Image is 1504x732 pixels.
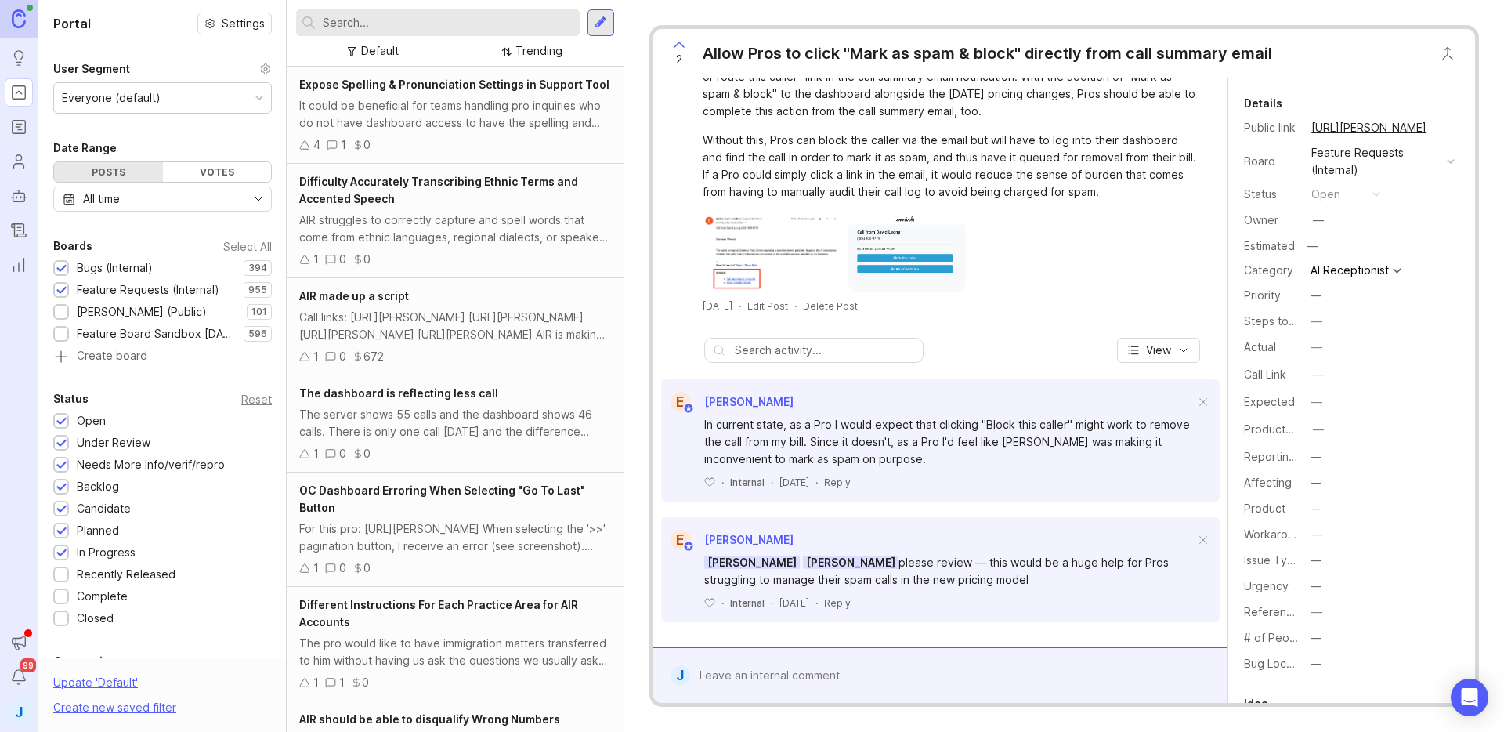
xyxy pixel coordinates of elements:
[779,597,809,609] time: [DATE]
[730,596,765,610] div: Internal
[287,67,624,164] a: Expose Spelling & Pronunciation Settings in Support ToolIt could be beneficial for teams handling...
[53,390,89,408] div: Status
[1244,153,1299,170] div: Board
[299,175,578,205] span: Difficulty Accurately Transcribing Ethnic Terms and Accented Speech
[83,190,120,208] div: All time
[803,556,898,569] span: [PERSON_NAME]
[1313,421,1324,438] div: —
[1244,694,1268,713] div: Idea
[1303,236,1323,256] div: —
[704,554,1195,589] div: please review — this would be a huge help for Pros struggling to manage their spam calls in the n...
[1244,212,1299,229] div: Owner
[1307,118,1431,138] a: [URL][PERSON_NAME]
[1311,287,1321,304] div: —
[661,392,794,412] a: E[PERSON_NAME]
[682,540,694,552] img: member badge
[676,51,682,68] span: 2
[53,139,117,158] div: Date Range
[339,251,346,268] div: 0
[779,477,809,488] time: [DATE]
[703,299,732,313] a: [DATE]
[287,473,624,587] a: OC Dashboard Erroring When Selecting "Go To Last" ButtonFor this pro: [URL][PERSON_NAME] When sel...
[5,44,33,72] a: Ideas
[313,674,319,691] div: 1
[77,325,236,342] div: Feature Board Sandbox [DATE]
[287,164,624,278] a: Difficulty Accurately Transcribing Ethnic Terms and Accented SpeechAIR struggles to correctly cap...
[703,42,1272,64] div: Allow Pros to click "Mark as spam & block" directly from call summary email
[5,182,33,210] a: Autopilot
[313,251,319,268] div: 1
[671,530,691,550] div: E
[62,89,161,107] div: Everyone (default)
[1244,605,1314,618] label: Reference(s)
[1244,262,1299,279] div: Category
[1307,311,1327,332] button: Steps to Reproduce
[299,78,609,91] span: Expose Spelling & Pronunciation Settings in Support Tool
[1244,340,1276,353] label: Actual
[54,162,163,182] div: Posts
[53,350,272,364] a: Create board
[704,395,794,408] span: [PERSON_NAME]
[1313,366,1324,383] div: —
[704,556,800,569] span: [PERSON_NAME]
[299,520,611,555] div: For this pro: [URL][PERSON_NAME] When selecting the '>>' pagination button, I receive an error (s...
[299,712,560,726] span: AIR should be able to disqualify Wrong Numbers
[1244,476,1292,489] label: Affecting
[1311,655,1321,672] div: —
[1307,602,1327,622] button: Reference(s)
[299,406,611,440] div: The server shows 55 calls and the dashboard shows 46 calls. There is only one call [DATE] and the...
[248,328,267,340] p: 596
[339,560,346,577] div: 0
[1311,448,1321,466] div: —
[241,395,272,404] div: Reset
[661,530,794,550] a: E[PERSON_NAME]
[1307,524,1327,545] button: Workaround
[1244,527,1307,541] label: Workaround
[1244,288,1281,302] label: Priority
[251,306,267,318] p: 101
[1244,579,1289,592] label: Urgency
[5,698,33,726] div: J
[1244,94,1282,113] div: Details
[363,251,371,268] div: 0
[1117,338,1200,363] button: View
[1311,393,1322,411] div: —
[1244,314,1350,328] label: Steps to Reproduce
[248,262,267,274] p: 394
[1311,629,1321,647] div: —
[1308,419,1329,440] button: ProductboardID
[77,303,207,321] div: [PERSON_NAME] (Public)
[222,16,265,31] span: Settings
[77,610,114,627] div: Closed
[287,278,624,375] a: AIR made up a scriptCall links: [URL][PERSON_NAME] [URL][PERSON_NAME] [URL][PERSON_NAME] [URL][PE...
[703,300,732,312] time: [DATE]
[53,60,130,78] div: User Segment
[703,132,1196,201] div: Without this, Pros can block the caller via the email but will have to log into their dashboard a...
[1311,552,1321,569] div: —
[299,635,611,669] div: The pro would like to have immigration matters transferred to him without having us ask the quest...
[77,259,153,277] div: Bugs (Internal)
[53,699,176,716] div: Create new saved filter
[5,113,33,141] a: Roadmaps
[299,484,585,514] span: OC Dashboard Erroring When Selecting "Go To Last" Button
[1244,395,1295,408] label: Expected
[197,13,272,34] a: Settings
[1432,38,1463,69] button: Close button
[703,213,842,292] img: https://canny-assets.io/images/d29e254f077e4140834bb367cb0a00e0.png
[77,566,175,583] div: Recently Released
[287,375,624,473] a: The dashboard is reflecting less callThe server shows 55 calls and the dashboard shows 46 calls. ...
[1311,313,1322,330] div: —
[671,665,690,686] div: J
[704,416,1195,468] div: In current state, as a Pro I would expect that clicking "Block this caller" might work to remove ...
[1146,342,1171,358] span: View
[515,42,562,60] div: Trending
[771,596,773,610] div: ·
[1311,144,1441,179] div: Feature Requests (Internal)
[1308,364,1329,385] button: Call Link
[299,212,611,246] div: AIR struggles to correctly capture and spell words that come from ethnic languages, regional dial...
[730,476,765,489] div: Internal
[323,14,573,31] input: Search...
[341,136,346,154] div: 1
[287,587,624,701] a: Different Instructions For Each Practice Area for AIR AccountsThe pro would like to have immigrat...
[362,674,369,691] div: 0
